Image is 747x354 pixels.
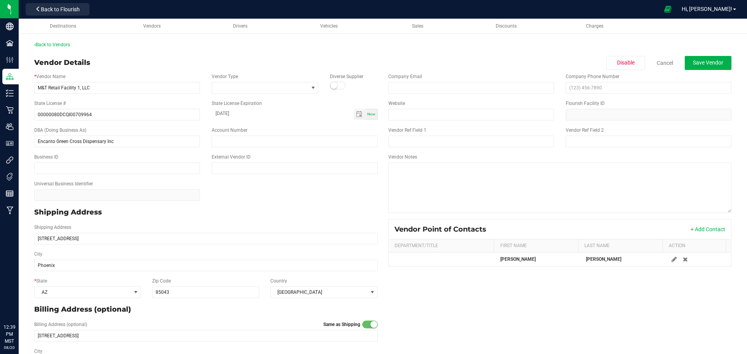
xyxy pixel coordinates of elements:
[682,6,732,12] span: Hi, [PERSON_NAME]!
[566,73,619,80] label: Company Phone Number
[4,345,15,351] p: 08/20
[657,59,673,67] a: Cancel
[6,123,14,131] inline-svg: Users
[212,109,354,119] input: Date
[389,239,494,253] th: Department/Title
[566,82,731,94] input: (123) 456-7890
[270,277,287,284] label: Country
[388,127,426,134] label: Vendor Ref Field 1
[34,153,58,160] label: Business ID
[143,23,161,29] span: Vendors
[6,106,14,114] inline-svg: Retail
[212,100,262,107] label: State License Expiration
[34,251,42,258] label: City
[496,23,517,29] span: Discounts
[500,256,577,263] div: [PERSON_NAME]
[354,109,365,120] span: Toggle calendar
[34,207,378,218] p: Shipping Address
[34,321,87,328] label: Billing Address (optional)
[41,6,80,12] span: Back to Flourish
[34,180,93,187] label: Universal Business Identifier
[6,23,14,30] inline-svg: Company
[6,73,14,80] inline-svg: Distribution
[685,56,731,70] button: Save Vendor
[395,225,492,234] div: Vendor Point of Contacts
[330,73,363,80] label: Diverse Supplier
[271,287,368,298] span: [GEOGRAPHIC_DATA]
[50,23,76,29] span: Destinations
[693,59,723,66] span: Save Vendor
[212,153,251,160] label: External Vendor ID
[34,127,86,134] label: DBA (Doing Business As)
[6,56,14,64] inline-svg: Configuration
[8,292,31,315] iframe: Resource center
[6,89,14,97] inline-svg: Inventory
[6,173,14,181] inline-svg: Tags
[659,2,677,17] span: Open Ecommerce Menu
[212,127,247,134] label: Account Number
[6,140,14,147] inline-svg: User Roles
[566,127,604,134] label: Vendor Ref Field 2
[566,100,605,107] label: Flourish Facility ID
[26,3,89,16] button: Back to Flourish
[617,59,635,66] span: Disable
[6,206,14,214] inline-svg: Manufacturing
[34,304,378,315] p: Billing Address (optional)
[6,39,14,47] inline-svg: Facilities
[606,56,645,70] button: Disable
[233,23,247,29] span: Drivers
[494,239,578,253] th: First Name
[6,156,14,164] inline-svg: Integrations
[323,321,360,328] label: Same as Shipping
[34,42,70,47] a: Back to Vendors
[578,239,663,253] th: Last Name
[4,324,15,345] p: 12:39 PM MST
[34,100,66,107] label: State License #
[663,239,726,253] th: Action
[412,23,423,29] span: Sales
[586,256,662,263] div: [PERSON_NAME]
[320,23,338,29] span: Vehicles
[388,100,405,107] label: Website
[212,73,238,80] label: Vendor Type
[388,73,422,80] label: Company Email
[23,291,32,300] iframe: Resource center unread badge
[6,190,14,197] inline-svg: Reports
[152,277,171,284] label: Zip Code
[388,153,417,160] label: Vendor Notes
[691,225,725,233] button: + Add Contact
[35,287,131,298] span: AZ
[34,277,47,284] label: State
[34,58,90,68] div: Vendor Details
[367,112,375,116] span: Now
[34,73,65,80] label: Vendor Name
[34,224,71,231] label: Shipping Address
[586,23,603,29] span: Charges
